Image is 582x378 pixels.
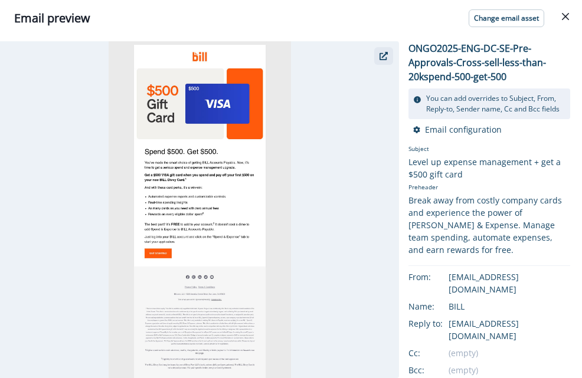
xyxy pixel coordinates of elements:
[449,364,570,376] div: (empty)
[449,271,570,295] div: [EMAIL_ADDRESS][DOMAIN_NAME]
[449,347,570,359] div: (empty)
[408,41,570,84] p: ONGO2025-ENG-DC-SE-Pre-Approvals-Cross-sell-less-than-20kspend-500-get-500
[408,180,570,194] p: Preheader
[449,317,570,342] div: [EMAIL_ADDRESS][DOMAIN_NAME]
[425,124,502,135] p: Email configuration
[408,144,570,156] p: Subject
[408,364,467,376] div: Bcc:
[408,347,467,359] div: Cc:
[426,93,565,114] p: You can add overrides to Subject, From, Reply-to, Sender name, Cc and Bcc fields
[14,9,568,27] div: Email preview
[408,271,467,283] div: From:
[408,194,570,256] div: Break away from costly company cards and experience the power of [PERSON_NAME] & Expense. Manage ...
[408,300,467,313] div: Name:
[469,9,544,27] button: Change email asset
[408,317,467,330] div: Reply to:
[408,156,570,180] div: Level up expense management + get a $500 gift card
[474,14,539,22] p: Change email asset
[556,7,575,26] button: Close
[449,300,570,313] div: BILL
[413,124,502,135] button: Email configuration
[109,41,291,378] img: email asset unavailable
